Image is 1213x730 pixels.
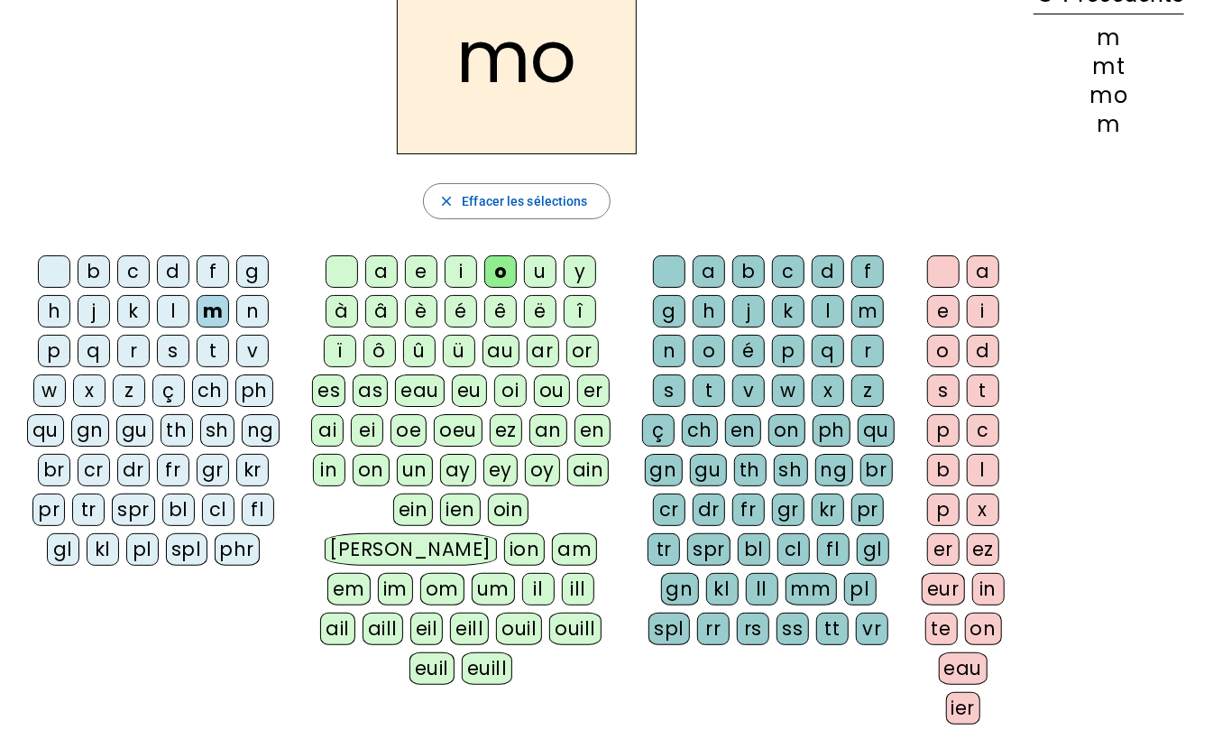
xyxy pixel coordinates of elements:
[365,295,398,328] div: â
[117,335,150,367] div: r
[324,335,356,367] div: ï
[311,414,344,447] div: ai
[496,613,542,645] div: ouil
[856,613,888,645] div: vr
[525,454,560,486] div: oy
[452,374,487,407] div: eu
[858,414,895,447] div: qu
[462,190,587,212] span: Effacer les sélections
[653,494,685,526] div: cr
[1034,114,1184,135] div: m
[815,454,853,486] div: ng
[967,533,999,566] div: ez
[38,335,70,367] div: p
[645,454,683,486] div: gn
[812,255,844,288] div: d
[38,454,70,486] div: br
[774,454,808,486] div: sh
[200,414,234,447] div: sh
[236,255,269,288] div: g
[117,295,150,328] div: k
[117,255,150,288] div: c
[397,454,433,486] div: un
[242,414,280,447] div: ng
[772,374,804,407] div: w
[777,533,810,566] div: cl
[732,494,765,526] div: fr
[927,494,960,526] div: p
[312,374,345,407] div: es
[1034,85,1184,106] div: mo
[393,494,434,526] div: ein
[577,374,610,407] div: er
[405,295,437,328] div: è
[562,573,594,605] div: ill
[410,613,444,645] div: eil
[927,533,960,566] div: er
[440,494,481,526] div: ien
[844,573,877,605] div: pl
[653,335,685,367] div: n
[482,335,519,367] div: au
[78,255,110,288] div: b
[73,374,106,407] div: x
[117,454,150,486] div: dr
[33,374,66,407] div: w
[197,454,229,486] div: gr
[197,295,229,328] div: m
[786,573,837,605] div: mm
[1034,56,1184,78] div: mt
[927,454,960,486] div: b
[967,255,999,288] div: a
[363,335,396,367] div: ô
[353,454,390,486] div: on
[534,374,570,407] div: ou
[567,454,610,486] div: ain
[403,335,436,367] div: û
[235,374,273,407] div: ph
[445,295,477,328] div: é
[817,533,850,566] div: fl
[1034,27,1184,49] div: m
[420,573,464,605] div: om
[851,335,884,367] div: r
[126,533,159,566] div: pl
[522,573,555,605] div: il
[857,533,889,566] div: gl
[434,414,482,447] div: oeu
[197,255,229,288] div: f
[925,613,958,645] div: te
[363,613,403,645] div: aill
[851,494,884,526] div: pr
[157,335,189,367] div: s
[242,494,274,526] div: fl
[157,454,189,486] div: fr
[927,295,960,328] div: e
[327,573,371,605] div: em
[653,374,685,407] div: s
[564,295,596,328] div: î
[566,335,599,367] div: or
[197,335,229,367] div: t
[777,613,809,645] div: ss
[690,454,727,486] div: gu
[157,255,189,288] div: d
[524,295,556,328] div: ë
[812,335,844,367] div: q
[78,295,110,328] div: j
[445,255,477,288] div: i
[47,533,79,566] div: gl
[965,613,1002,645] div: on
[574,414,611,447] div: en
[732,295,765,328] div: j
[687,533,731,566] div: spr
[642,414,675,447] div: ç
[162,494,195,526] div: bl
[116,414,153,447] div: gu
[351,414,383,447] div: ei
[927,414,960,447] div: p
[813,414,850,447] div: ph
[484,295,517,328] div: ê
[450,613,489,645] div: eill
[72,494,105,526] div: tr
